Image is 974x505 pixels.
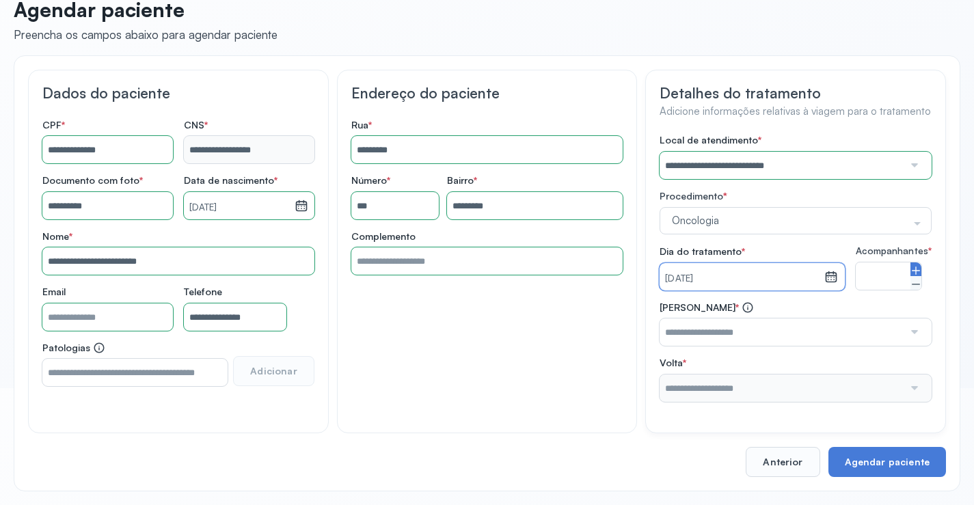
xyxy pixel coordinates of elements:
small: [DATE] [189,201,289,215]
h3: Dados do paciente [42,84,314,102]
span: Email [42,286,66,298]
span: Complemento [351,230,416,243]
span: [PERSON_NAME] [660,301,754,314]
span: Patologias [42,342,105,354]
span: Número [351,174,390,187]
span: Acompanhantes [856,245,932,257]
button: Agendar paciente [828,447,946,477]
span: Local de atendimento [660,134,761,146]
span: Dia do tratamento [660,245,745,258]
h4: Adicione informações relativas à viagem para o tratamento [660,105,932,118]
span: Nome [42,230,72,243]
span: Procedimento [660,190,723,202]
span: Data de nascimento [184,174,278,187]
span: Documento com foto [42,174,143,187]
span: Volta [660,357,686,369]
span: Rua [351,119,372,131]
button: Adicionar [233,356,314,386]
span: Bairro [447,174,477,187]
button: Anterior [746,447,820,477]
h3: Endereço do paciente [351,84,623,102]
span: CPF [42,119,65,131]
h3: Detalhes do tratamento [660,84,932,102]
div: Preencha os campos abaixo para agendar paciente [14,27,278,42]
small: [DATE] [665,272,819,286]
span: Telefone [184,286,222,298]
span: Oncologia [668,214,909,228]
span: CNS [184,119,208,131]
